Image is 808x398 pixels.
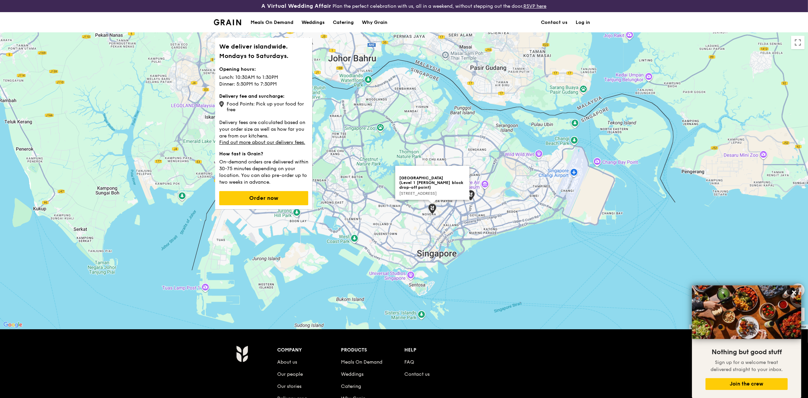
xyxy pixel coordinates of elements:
[712,348,782,356] span: Nothing but good stuff
[277,345,341,355] div: Company
[524,3,547,9] a: RSVP here
[262,3,331,9] h3: A Virtual Wedding Affair
[214,19,241,25] img: Grain
[301,12,325,33] div: Weddings
[705,378,788,390] button: Join the crew
[537,12,572,33] a: Contact us
[329,12,358,33] a: Catering
[405,345,468,355] div: Help
[214,12,241,32] a: GrainGrain
[219,140,305,145] a: Find out more about our delivery fees.
[399,176,465,191] div: [GEOGRAPHIC_DATA] (Level 1 [PERSON_NAME] block drop-off point)
[362,12,387,33] div: Why Grain
[341,384,361,389] a: Catering
[333,12,354,33] div: Catering
[219,101,224,107] img: icon-grain-marker.0ca718ca.png
[236,345,248,362] img: Grain
[277,359,297,365] a: About us
[572,12,594,33] a: Log in
[2,320,24,329] a: Open this area in Google Maps (opens a new window)
[691,325,721,329] button: Keyboard shortcuts
[711,360,783,372] span: Sign up for a welcome treat delivered straight to your inbox.
[2,320,24,329] img: Google
[297,12,329,33] a: Weddings
[789,287,800,298] button: Close
[405,371,430,377] a: Contact us
[219,195,308,201] a: Order now
[399,191,465,196] div: [STREET_ADDRESS]
[341,359,382,365] a: Meals On Demand
[219,93,285,99] strong: Delivery fee and surcharge:
[277,384,301,389] a: Our stories
[219,118,308,140] p: Delivery fees are calculated based on your order size as well as how far you are from our kitchens.
[219,73,308,88] p: Lunch: 10:30AM to 1:30PM Dinner: 5:30PM to 7:30PM
[219,191,308,205] button: Order now
[791,36,805,49] button: Toggle fullscreen view
[791,283,805,297] button: Map camera controls
[405,359,414,365] a: FAQ
[341,371,364,377] a: Weddings
[219,151,263,157] strong: How fast is Grain?
[692,285,801,339] img: DSC07876-Edit02-Large.jpeg
[358,12,392,33] a: Why Grain
[341,345,405,355] div: Products
[277,371,303,377] a: Our people
[251,12,293,33] div: Meals On Demand
[219,157,308,186] p: On-demand orders are delivered within 30-75 minutes depending on your location. You can also pre-...
[219,42,308,61] h1: We deliver islandwide. Mondays to Saturdays.
[219,66,256,72] strong: Opening hours:
[219,100,308,113] div: Food Points: Pick up your food for free
[210,3,598,9] div: Plan the perfect celebration with us, all in a weekend, without stepping out the door.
